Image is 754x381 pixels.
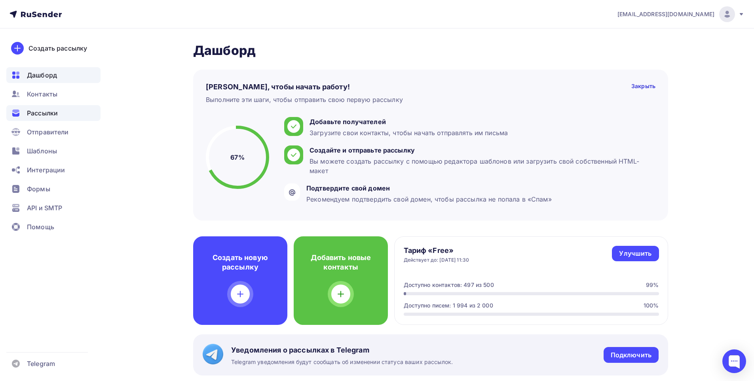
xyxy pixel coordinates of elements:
[611,351,651,360] div: Подключить
[644,302,659,309] div: 100%
[193,43,668,58] h2: Дашборд
[27,108,58,118] span: Рассылки
[404,257,469,263] div: Действует до: [DATE] 11:30
[27,359,55,368] span: Telegram
[404,302,493,309] div: Доступно писем: 1 994 из 2 000
[619,249,651,258] div: Улучшить
[6,124,101,140] a: Отправители
[617,10,714,18] span: [EMAIL_ADDRESS][DOMAIN_NAME]
[617,6,745,22] a: [EMAIL_ADDRESS][DOMAIN_NAME]
[404,281,494,289] div: Доступно контактов: 497 из 500
[404,246,469,255] h4: Тариф «Free»
[6,181,101,197] a: Формы
[306,194,552,204] div: Рекомендуем подтвердить свой домен, чтобы рассылка не попала в «Спам»
[28,43,87,53] div: Создать рассылку
[27,165,65,175] span: Интеграции
[231,345,453,355] span: Уведомления о рассылках в Telegram
[631,82,655,92] div: Закрыть
[27,203,62,213] span: API и SMTP
[310,157,651,175] div: Вы можете создать рассылку с помощью редактора шаблонов или загрузить свой собственный HTML-макет
[6,105,101,121] a: Рассылки
[310,145,651,155] div: Создайте и отправьте рассылку
[27,70,57,80] span: Дашборд
[206,253,275,272] h4: Создать новую рассылку
[27,146,57,156] span: Шаблоны
[6,86,101,102] a: Контакты
[646,281,659,289] div: 99%
[231,358,453,366] span: Telegram уведомления будут сообщать об изменении статуса ваших рассылок.
[612,246,659,261] a: Улучшить
[206,95,403,104] div: Выполните эти шаги, чтобы отправить свою первую рассылку
[310,117,508,126] div: Добавьте получателей
[206,82,350,92] h4: [PERSON_NAME], чтобы начать работу!
[27,184,50,194] span: Формы
[6,67,101,83] a: Дашборд
[306,253,375,272] h4: Добавить новые контакты
[306,183,552,193] div: Подтвердите свой домен
[27,222,54,232] span: Помощь
[230,153,244,162] h5: 67%
[310,128,508,138] div: Загрузите свои контакты, чтобы начать отправлять им письма
[27,127,69,137] span: Отправители
[27,89,57,99] span: Контакты
[6,143,101,159] a: Шаблоны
